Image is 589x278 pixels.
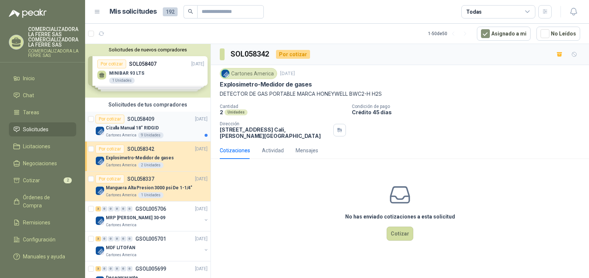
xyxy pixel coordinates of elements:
button: Cotizar [387,227,413,241]
div: Por cotizar [95,115,124,123]
h1: Mis solicitudes [110,6,157,17]
img: Company Logo [221,69,229,78]
p: Cartones America [106,162,137,168]
a: Solicitudes [9,122,76,136]
p: Dirección [220,121,330,126]
span: Manuales y ayuda [23,252,65,261]
div: Unidades [225,109,248,115]
button: No Leídos [536,27,580,41]
div: 0 [127,266,132,271]
p: [DATE] [195,265,208,272]
img: Company Logo [95,156,104,165]
p: [DATE] [195,146,208,153]
span: 192 [163,7,178,16]
p: MDF LITOFAN [106,244,135,251]
p: GSOL005706 [135,206,166,211]
div: 0 [108,206,114,211]
p: Cartones America [106,222,137,228]
a: 3 0 0 0 0 0 GSOL005701[DATE] Company LogoMDF LITOFANCartones America [95,234,209,258]
div: 3 [95,266,101,271]
a: Inicio [9,71,76,85]
div: 1 Unidades [138,192,164,198]
p: Cartones America [106,252,137,258]
p: DETECTOR DE GAS PORTABLE MARCA HONEYWELL BWC2-H H2S [220,90,580,98]
div: Cotizaciones [220,146,250,155]
span: Inicio [23,74,35,82]
span: Remisiones [23,218,50,227]
div: 0 [127,206,132,211]
a: Remisiones [9,216,76,230]
span: Negociaciones [23,159,57,167]
p: Explosimetro-Medidor de gases [220,81,312,88]
p: Explosimetro-Medidor de gases [106,155,174,162]
div: Solicitudes de nuevos compradoresPor cotizarSOL058407[DATE] MINIBAR 93 LTS1 UnidadesPor cotizarSO... [85,44,211,98]
a: Órdenes de Compra [9,190,76,213]
p: Manguera Alta Presion 3000 psi De 1-1/4" [106,184,192,191]
div: 0 [127,236,132,241]
div: Todas [466,8,482,16]
img: Company Logo [95,126,104,135]
div: Actividad [262,146,284,155]
div: 0 [114,236,120,241]
div: Solicitudes de tus compradores [85,98,211,112]
div: 0 [121,236,126,241]
h3: SOL058342 [230,48,270,60]
div: 0 [102,206,107,211]
div: 0 [108,236,114,241]
a: Cotizar2 [9,173,76,187]
div: 3 [95,236,101,241]
div: 0 [108,266,114,271]
a: Por cotizarSOL058337[DATE] Company LogoManguera Alta Presion 3000 psi De 1-1/4"Cartones America1 ... [85,172,211,201]
p: MRP [PERSON_NAME] 30-09 [106,214,165,221]
span: search [188,9,193,14]
a: Por cotizarSOL058409[DATE] Company LogoCizalla Manual 18" RIDGIDCartones America9 Unidades [85,112,211,142]
a: Licitaciones [9,139,76,153]
img: Company Logo [95,246,104,255]
p: [DATE] [195,176,208,183]
p: 2 [220,109,223,115]
div: 2 Unidades [138,162,164,168]
a: Chat [9,88,76,102]
div: 0 [121,266,126,271]
p: GSOL005701 [135,236,166,241]
a: Por cotizarSOL058342[DATE] Company LogoExplosimetro-Medidor de gasesCartones America2 Unidades [85,142,211,172]
div: Por cotizar [95,145,124,153]
a: Manuales y ayuda [9,250,76,264]
p: SOL058409 [127,116,154,122]
button: Solicitudes de nuevos compradores [88,47,208,52]
p: [DATE] [195,206,208,213]
div: 0 [114,266,120,271]
p: [STREET_ADDRESS] Cali , [PERSON_NAME][GEOGRAPHIC_DATA] [220,126,330,139]
div: 3 [95,206,101,211]
div: 0 [114,206,120,211]
p: [DATE] [280,70,295,77]
p: Cizalla Manual 18" RIDGID [106,125,159,132]
span: Cotizar [23,176,40,184]
a: 3 0 0 0 0 0 GSOL005706[DATE] Company LogoMRP [PERSON_NAME] 30-09Cartones America [95,204,209,228]
p: Cartones America [106,132,137,138]
div: 0 [102,236,107,241]
p: GSOL005699 [135,266,166,271]
p: [DATE] [195,235,208,243]
p: SOL058342 [127,146,154,152]
p: Crédito 45 días [352,109,586,115]
p: COMERCIALIZADORA LA FERRE SAS [28,49,78,58]
span: Licitaciones [23,142,50,150]
img: Logo peakr [9,9,47,18]
span: Tareas [23,108,39,116]
span: Configuración [23,235,55,244]
div: Por cotizar [95,174,124,183]
div: Mensajes [296,146,318,155]
div: 9 Unidades [138,132,164,138]
a: Negociaciones [9,156,76,170]
span: Órdenes de Compra [23,193,69,210]
h3: No has enviado cotizaciones a esta solicitud [345,213,455,221]
span: Solicitudes [23,125,48,133]
p: [DATE] [195,116,208,123]
span: 2 [64,177,72,183]
div: 0 [102,266,107,271]
p: Condición de pago [352,104,586,109]
img: Company Logo [95,186,104,195]
div: Por cotizar [276,50,310,59]
p: Cartones America [106,192,137,198]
